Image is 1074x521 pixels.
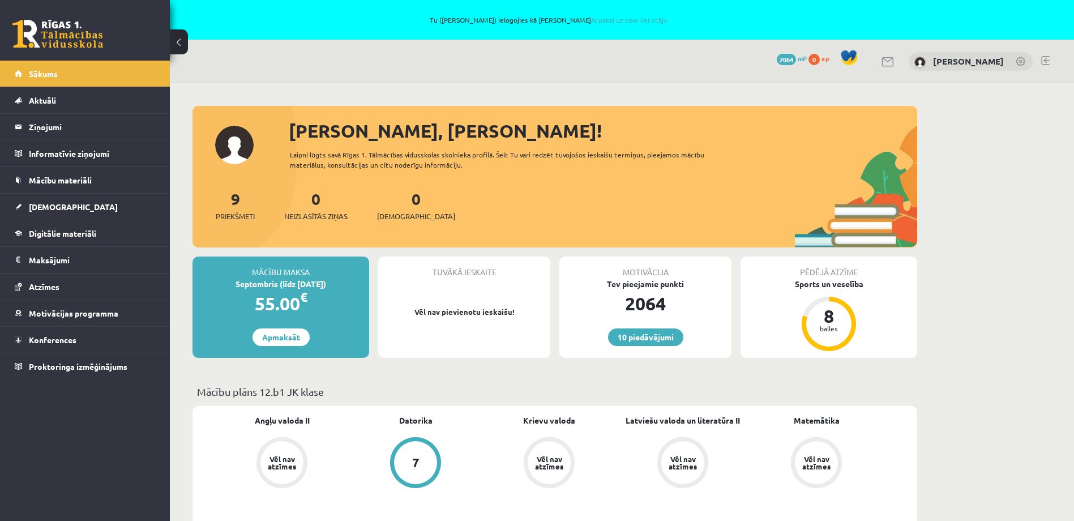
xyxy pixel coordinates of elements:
a: Konferences [15,327,156,353]
div: Pēdējā atzīme [741,257,917,278]
div: 8 [812,307,846,325]
a: Digitālie materiāli [15,220,156,246]
div: 55.00 [192,290,369,317]
legend: Informatīvie ziņojumi [29,140,156,166]
span: Atzīmes [29,281,59,292]
span: Proktoringa izmēģinājums [29,361,127,371]
span: Motivācijas programma [29,308,118,318]
a: 0Neizlasītās ziņas [284,189,348,222]
a: Ziņojumi [15,114,156,140]
a: Latviešu valoda un literatūra II [626,415,740,426]
div: 7 [412,456,420,469]
div: 2064 [559,290,731,317]
a: Aktuāli [15,87,156,113]
legend: Ziņojumi [29,114,156,140]
span: € [300,289,307,305]
div: Sports un veselība [741,278,917,290]
span: 0 [808,54,820,65]
a: Vēl nav atzīmes [616,437,750,490]
a: 9Priekšmeti [216,189,255,222]
a: Vēl nav atzīmes [750,437,883,490]
div: Motivācija [559,257,731,278]
a: [DEMOGRAPHIC_DATA] [15,194,156,220]
img: Robijs Cabuls [914,57,926,68]
div: Vēl nav atzīmes [266,455,298,470]
a: Sākums [15,61,156,87]
div: Vēl nav atzīmes [667,455,699,470]
p: Mācību plāns 12.b1 JK klase [197,384,913,399]
a: Apmaksāt [253,328,310,346]
a: 0[DEMOGRAPHIC_DATA] [377,189,455,222]
span: mP [798,54,807,63]
a: [PERSON_NAME] [933,55,1004,67]
a: Rīgas 1. Tālmācības vidusskola [12,20,103,48]
p: Vēl nav pievienotu ieskaišu! [384,306,545,318]
div: Tev pieejamie punkti [559,278,731,290]
div: Laipni lūgts savā Rīgas 1. Tālmācības vidusskolas skolnieka profilā. Šeit Tu vari redzēt tuvojošo... [290,150,725,170]
a: 0 xp [808,54,835,63]
a: Matemātika [794,415,840,426]
div: balles [812,325,846,332]
a: Vēl nav atzīmes [482,437,616,490]
a: Krievu valoda [523,415,575,426]
span: Priekšmeti [216,211,255,222]
div: Vēl nav atzīmes [533,455,565,470]
div: Tuvākā ieskaite [378,257,550,278]
a: Datorika [399,415,433,426]
a: Proktoringa izmēģinājums [15,353,156,379]
a: Atpakaļ uz savu lietotāju [591,15,667,24]
div: [PERSON_NAME], [PERSON_NAME]! [289,117,917,144]
div: Mācību maksa [192,257,369,278]
a: Angļu valoda II [255,415,310,426]
span: Digitālie materiāli [29,228,96,238]
a: 10 piedāvājumi [608,328,683,346]
a: Mācību materiāli [15,167,156,193]
span: Konferences [29,335,76,345]
div: Septembris (līdz [DATE]) [192,278,369,290]
a: Informatīvie ziņojumi [15,140,156,166]
span: Neizlasītās ziņas [284,211,348,222]
legend: Maksājumi [29,247,156,273]
span: Mācību materiāli [29,175,92,185]
a: Motivācijas programma [15,300,156,326]
span: 2064 [777,54,796,65]
span: Tu ([PERSON_NAME]) ielogojies kā [PERSON_NAME] [130,16,966,23]
div: Vēl nav atzīmes [801,455,832,470]
a: Sports un veselība 8 balles [741,278,917,353]
span: Sākums [29,69,58,79]
span: [DEMOGRAPHIC_DATA] [29,202,118,212]
a: Vēl nav atzīmes [215,437,349,490]
span: Aktuāli [29,95,56,105]
a: 7 [349,437,482,490]
span: [DEMOGRAPHIC_DATA] [377,211,455,222]
a: Maksājumi [15,247,156,273]
a: Atzīmes [15,274,156,300]
span: xp [821,54,829,63]
a: 2064 mP [777,54,807,63]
